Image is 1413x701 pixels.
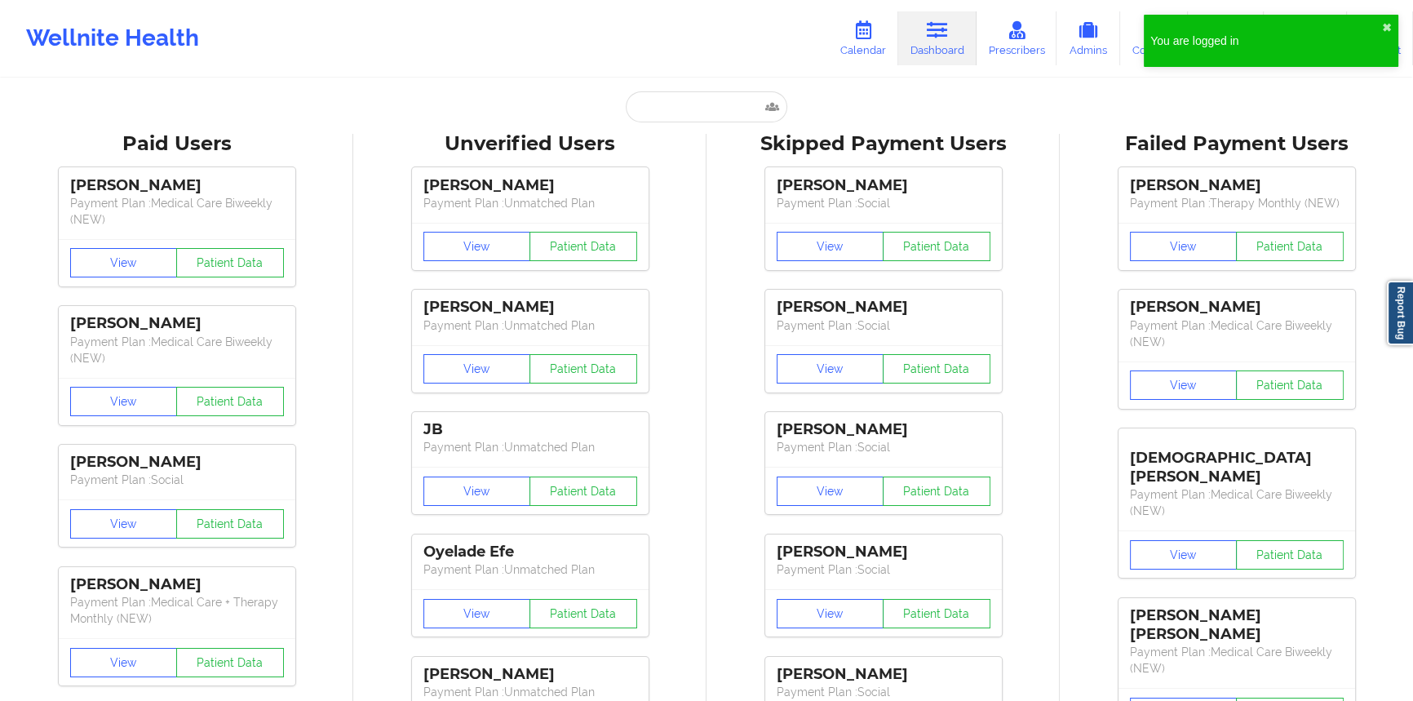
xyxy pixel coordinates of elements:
button: Patient Data [1236,540,1344,570]
a: Prescribers [977,11,1057,65]
div: [PERSON_NAME] [777,298,990,317]
div: [PERSON_NAME] [777,665,990,684]
button: Patient Data [883,354,990,384]
p: Payment Plan : Medical Care + Therapy Monthly (NEW) [70,594,284,627]
div: [PERSON_NAME] [423,298,637,317]
button: Patient Data [529,599,637,628]
p: Payment Plan : Unmatched Plan [423,317,637,334]
p: Payment Plan : Unmatched Plan [423,195,637,211]
button: Patient Data [176,648,284,677]
div: [PERSON_NAME] [777,420,990,439]
a: Dashboard [898,11,977,65]
div: Failed Payment Users [1071,131,1402,157]
p: Payment Plan : Medical Care Biweekly (NEW) [1130,317,1344,350]
div: [PERSON_NAME] [777,543,990,561]
p: Payment Plan : Therapy Monthly (NEW) [1130,195,1344,211]
button: View [777,599,884,628]
div: [PERSON_NAME] [1130,298,1344,317]
p: Payment Plan : Social [777,439,990,455]
div: [PERSON_NAME] [70,176,284,195]
button: Patient Data [176,509,284,539]
button: Patient Data [1236,232,1344,261]
button: View [777,354,884,384]
button: View [70,387,178,416]
div: You are logged in [1150,33,1382,49]
div: [PERSON_NAME] [777,176,990,195]
div: [DEMOGRAPHIC_DATA][PERSON_NAME] [1130,437,1344,486]
p: Payment Plan : Social [777,317,990,334]
button: Patient Data [529,354,637,384]
button: View [423,599,531,628]
button: View [1130,540,1238,570]
button: View [423,232,531,261]
button: close [1382,21,1392,34]
div: Oyelade Efe [423,543,637,561]
p: Payment Plan : Unmatched Plan [423,684,637,700]
p: Payment Plan : Medical Care Biweekly (NEW) [1130,644,1344,677]
button: Patient Data [1236,370,1344,400]
div: [PERSON_NAME] [PERSON_NAME] [1130,606,1344,644]
button: View [777,477,884,506]
a: Report Bug [1387,281,1413,345]
button: Patient Data [883,477,990,506]
a: Admins [1056,11,1120,65]
p: Payment Plan : Medical Care Biweekly (NEW) [70,334,284,366]
p: Payment Plan : Unmatched Plan [423,561,637,578]
button: View [70,509,178,539]
button: View [70,648,178,677]
a: Calendar [828,11,898,65]
a: Coaches [1120,11,1188,65]
div: [PERSON_NAME] [70,575,284,594]
div: [PERSON_NAME] [423,176,637,195]
button: Patient Data [529,477,637,506]
p: Payment Plan : Social [70,472,284,488]
button: View [777,232,884,261]
p: Payment Plan : Unmatched Plan [423,439,637,455]
div: [PERSON_NAME] [423,665,637,684]
div: [PERSON_NAME] [70,314,284,333]
button: Patient Data [883,232,990,261]
button: Patient Data [883,599,990,628]
div: Paid Users [11,131,342,157]
div: JB [423,420,637,439]
p: Payment Plan : Social [777,195,990,211]
button: Patient Data [176,387,284,416]
button: Patient Data [529,232,637,261]
p: Payment Plan : Medical Care Biweekly (NEW) [70,195,284,228]
button: View [1130,370,1238,400]
button: Patient Data [176,248,284,277]
button: View [423,354,531,384]
div: [PERSON_NAME] [1130,176,1344,195]
p: Payment Plan : Social [777,684,990,700]
p: Payment Plan : Social [777,561,990,578]
p: Payment Plan : Medical Care Biweekly (NEW) [1130,486,1344,519]
div: [PERSON_NAME] [70,453,284,472]
div: Skipped Payment Users [718,131,1048,157]
div: Unverified Users [365,131,695,157]
button: View [1130,232,1238,261]
button: View [70,248,178,277]
button: View [423,477,531,506]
